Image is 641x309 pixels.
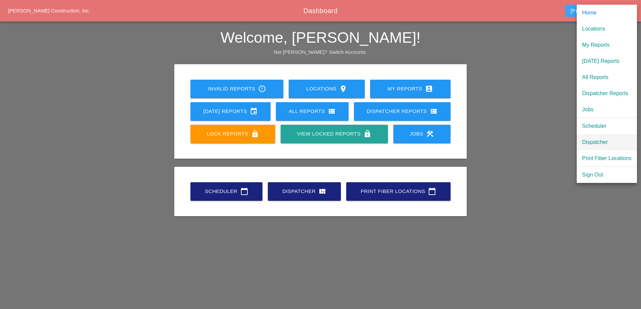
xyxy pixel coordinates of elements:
[258,85,266,93] i: error_outline
[299,85,354,93] div: Locations
[577,69,637,85] a: All Reports
[577,37,637,53] a: My Reports
[190,80,283,98] a: Invalid Reports
[430,107,438,115] i: view_list
[582,171,632,179] div: Sign Out
[304,7,337,14] span: Dashboard
[328,107,336,115] i: view_list
[577,85,637,102] a: Dispatcher Reports
[190,182,262,201] a: Scheduler
[370,80,451,98] a: My Reports
[190,125,275,143] a: Lock Reports
[251,130,259,138] i: lock
[201,107,260,115] div: [DATE] Reports
[582,9,632,17] div: Home
[279,187,330,195] div: Dispatcher
[289,80,364,98] a: Locations
[250,107,258,115] i: event
[577,150,637,166] a: Print Fiber Locations
[287,107,338,115] div: All Reports
[582,122,632,130] div: Scheduler
[354,102,451,121] a: Dispatcher Reports
[582,106,632,114] div: Jobs
[274,49,327,55] span: Not [PERSON_NAME]?
[425,85,433,93] i: account_box
[201,130,264,138] div: Lock Reports
[339,85,347,93] i: location_on
[565,5,630,17] button: [PERSON_NAME]
[201,187,252,195] div: Scheduler
[582,154,632,162] div: Print Fiber Locations
[276,102,349,121] a: All Reports
[582,41,632,49] div: My Reports
[381,85,440,93] div: My Reports
[577,5,637,21] a: Home
[571,7,625,15] div: [PERSON_NAME]
[346,182,451,201] a: Print Fiber Locations
[291,130,377,138] div: View Locked Reports
[577,21,637,37] a: Locations
[365,107,440,115] div: Dispatcher Reports
[582,73,632,81] div: All Reports
[329,49,366,55] a: Switch Accounts
[318,187,326,195] i: view_quilt
[582,57,632,65] div: [DATE] Reports
[281,125,388,143] a: View Locked Reports
[582,25,632,33] div: Locations
[582,89,632,98] div: Dispatcher Reports
[268,182,341,201] a: Dispatcher
[577,134,637,150] a: Dispatcher
[190,102,271,121] a: [DATE] Reports
[404,130,440,138] div: Jobs
[577,102,637,118] a: Jobs
[577,118,637,134] a: Scheduler
[582,138,632,146] div: Dispatcher
[577,53,637,69] a: [DATE] Reports
[426,130,434,138] i: construction
[363,130,371,138] i: lock
[201,85,273,93] div: Invalid Reports
[240,187,248,195] i: calendar_today
[8,8,90,13] a: [PERSON_NAME] Construction, Inc.
[393,125,451,143] a: Jobs
[357,187,440,195] div: Print Fiber Locations
[428,187,436,195] i: calendar_today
